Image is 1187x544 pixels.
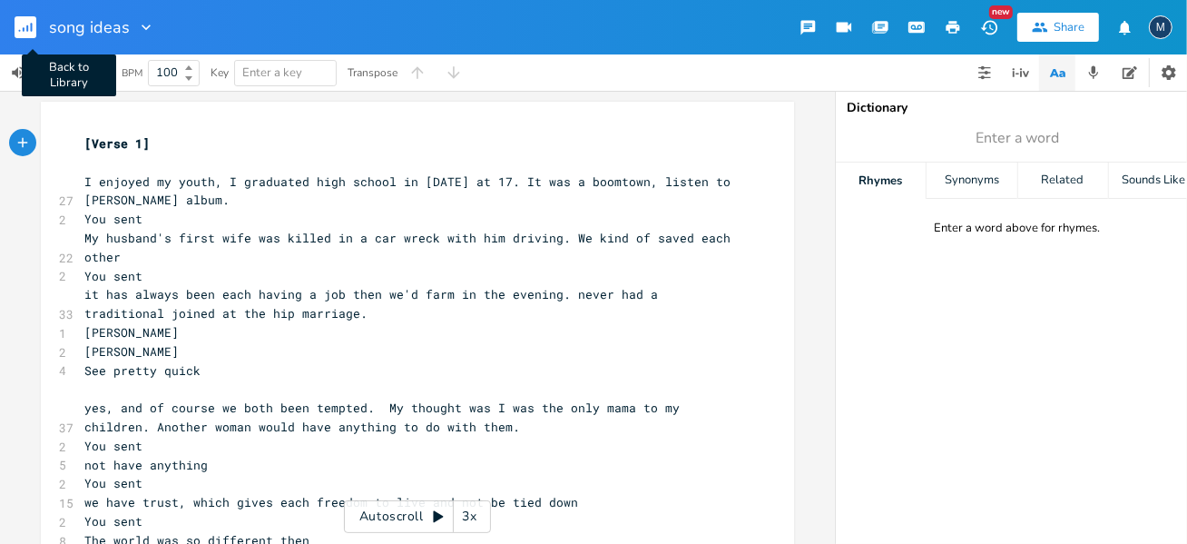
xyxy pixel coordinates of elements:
span: You sent [84,513,142,529]
span: Enter a word [976,128,1059,149]
span: [PERSON_NAME] [84,343,179,360]
span: we have trust, which gives each freedom to live and not be tied down [84,494,578,510]
div: Transpose [348,67,397,78]
span: I enjoyed my youth, I graduated high school in [DATE] at 17. It was a boomtown, listen to [PERSON... [84,173,738,209]
div: Autoscroll [344,500,491,533]
span: song ideas [49,19,130,35]
div: New [989,5,1013,19]
button: New [971,11,1007,44]
span: not have anything [84,457,208,473]
span: You sent [84,211,142,227]
span: it has always been each having a job then we'd farm in the evening. never had a traditional joine... [84,286,665,321]
span: You sent [84,438,142,454]
div: Marketa [1149,15,1172,39]
span: My husband's first wife was killed in a car wreck with him driving. We kind of saved each other [84,230,738,265]
div: 3x [454,500,486,533]
button: M [1149,6,1172,48]
div: BPM [122,68,142,78]
span: You sent [84,268,142,284]
button: Back to Library [15,5,51,49]
span: [Verse 1] [84,135,150,152]
div: Enter a word above for rhymes. [935,221,1101,236]
button: Share [1017,13,1099,42]
div: Rhymes [836,163,926,199]
div: Synonyms [927,163,1016,199]
div: Related [1018,163,1108,199]
span: See pretty quick [84,362,201,379]
div: Key [211,67,229,78]
span: [PERSON_NAME] [84,324,179,341]
span: You sent [84,475,142,491]
span: Enter a key [242,64,302,81]
span: yes, and of course we both been tempted. My thought was I was the only mama to my children. Anoth... [84,400,687,435]
div: Share [1054,19,1084,35]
